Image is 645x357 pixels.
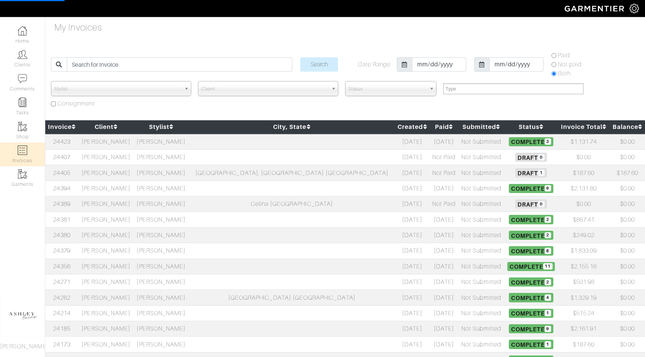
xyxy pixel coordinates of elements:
[509,293,553,302] span: Complete
[558,196,610,212] td: $0.00
[430,321,459,337] td: [DATE]
[53,294,70,301] a: 24262
[545,310,551,316] span: 1
[48,123,76,130] a: Invoice
[509,184,553,193] span: Complete
[545,248,551,254] span: 8
[430,165,459,181] td: Not Paid
[458,274,504,290] td: Not Submitted
[395,305,430,321] td: [DATE]
[358,60,392,69] label: Date Range:
[78,149,134,165] td: [PERSON_NAME]
[610,290,645,305] td: $0.00
[53,263,70,270] a: 24356
[18,50,27,59] img: clients-icon-6bae9207a08558b7cb47a8932f037763ab4055f8c8b6bfacd5dc20c3e0201464.png
[509,246,553,255] span: Complete
[558,212,610,227] td: $867.41
[78,212,134,227] td: [PERSON_NAME]
[134,290,189,305] td: [PERSON_NAME]
[57,99,95,108] label: Consignment
[558,134,610,150] td: $1,131.74
[54,22,102,33] h4: My Invoices
[395,321,430,337] td: [DATE]
[78,181,134,196] td: [PERSON_NAME]
[515,199,547,208] span: Draft
[458,181,504,196] td: Not Submitted
[538,201,545,207] span: 0
[18,26,27,35] img: dashboard-icon-dbcd8f5a0b271acd01030246c82b418ddd0df26cd7fceb0bd07c9910d44c42f6.png
[53,154,70,161] a: 24407
[538,170,545,176] span: 1
[458,149,504,165] td: Not Submitted
[395,243,430,259] td: [DATE]
[53,170,70,176] a: 24405
[558,337,610,352] td: $187.60
[395,134,430,150] td: [DATE]
[509,277,553,287] span: Complete
[395,149,430,165] td: [DATE]
[395,181,430,196] td: [DATE]
[558,290,610,305] td: $1,329.19
[458,165,504,181] td: Not Submitted
[558,181,610,196] td: $2,131.80
[78,337,134,352] td: [PERSON_NAME]
[558,149,610,165] td: $0.00
[149,123,174,130] a: Stylist
[509,309,553,318] span: Complete
[395,196,430,212] td: [DATE]
[189,290,395,305] td: [GEOGRAPHIC_DATA] [GEOGRAPHIC_DATA]
[430,274,459,290] td: [DATE]
[134,165,189,181] td: [PERSON_NAME]
[398,123,427,130] a: Created
[610,305,645,321] td: $0.00
[613,123,642,130] a: Balance
[430,305,459,321] td: [DATE]
[430,290,459,305] td: [DATE]
[545,294,551,301] span: 4
[53,201,70,207] a: 24389
[561,123,607,130] a: Invoice Total
[458,227,504,243] td: Not Submitted
[430,181,459,196] td: [DATE]
[458,134,504,150] td: Not Submitted
[53,138,70,145] a: 24423
[134,243,189,259] td: [PERSON_NAME]
[67,57,292,72] input: Search for Invoice
[134,134,189,150] td: [PERSON_NAME]
[95,123,118,130] a: Client
[462,123,501,130] a: Submitted
[610,321,645,337] td: $0.00
[545,232,551,239] span: 2
[545,341,551,348] span: 1
[458,321,504,337] td: Not Submitted
[610,274,645,290] td: $0.00
[273,123,311,130] a: City, State
[610,337,645,352] td: $0.00
[545,185,551,192] span: 9
[134,149,189,165] td: [PERSON_NAME]
[558,305,610,321] td: $515.24
[545,216,551,223] span: 2
[78,321,134,337] td: [PERSON_NAME]
[509,340,553,349] span: Complete
[545,138,551,145] span: 3
[509,137,553,146] span: Complete
[189,196,395,212] td: Celina [GEOGRAPHIC_DATA]
[538,154,545,161] span: 0
[53,232,70,239] a: 24380
[53,279,70,285] a: 24271
[430,227,459,243] td: [DATE]
[53,247,70,254] a: 24379
[53,325,70,332] a: 24185
[509,215,553,224] span: Complete
[78,274,134,290] td: [PERSON_NAME]
[395,212,430,227] td: [DATE]
[134,337,189,352] td: [PERSON_NAME]
[54,81,181,97] span: Stylist
[395,227,430,243] td: [DATE]
[134,181,189,196] td: [PERSON_NAME]
[558,274,610,290] td: $501.98
[78,290,134,305] td: [PERSON_NAME]
[18,146,27,155] img: orders-icon-0abe47150d42831381b5fb84f609e132dff9fe21cb692f30cb5eec754e2cba89.png
[134,196,189,212] td: [PERSON_NAME]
